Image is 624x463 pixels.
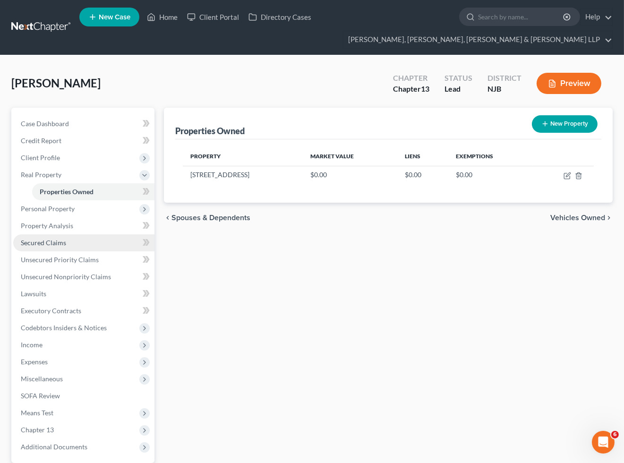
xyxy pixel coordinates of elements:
[393,84,429,94] div: Chapter
[13,251,154,268] a: Unsecured Priority Claims
[21,239,66,247] span: Secured Claims
[21,307,81,315] span: Executory Contracts
[13,285,154,302] a: Lawsuits
[175,125,245,137] div: Properties Owned
[611,431,619,438] span: 6
[397,147,448,166] th: Liens
[21,358,48,366] span: Expenses
[21,222,73,230] span: Property Analysis
[592,431,615,454] iframe: Intercom live chat
[444,84,472,94] div: Lead
[183,147,302,166] th: Property
[303,166,397,184] td: $0.00
[487,73,521,84] div: District
[421,84,429,93] span: 13
[182,9,244,26] a: Client Portal
[21,290,46,298] span: Lawsuits
[343,31,612,48] a: [PERSON_NAME], [PERSON_NAME], [PERSON_NAME] & [PERSON_NAME] LLP
[244,9,316,26] a: Directory Cases
[13,115,154,132] a: Case Dashboard
[21,273,111,281] span: Unsecured Nonpriority Claims
[142,9,182,26] a: Home
[478,8,564,26] input: Search by name...
[13,217,154,234] a: Property Analysis
[40,188,94,196] span: Properties Owned
[532,115,598,133] button: New Property
[303,147,397,166] th: Market Value
[13,387,154,404] a: SOFA Review
[21,120,69,128] span: Case Dashboard
[448,166,533,184] td: $0.00
[21,137,61,145] span: Credit Report
[21,154,60,162] span: Client Profile
[32,183,154,200] a: Properties Owned
[21,409,53,417] span: Means Test
[448,147,533,166] th: Exemptions
[183,166,302,184] td: [STREET_ADDRESS]
[21,341,43,349] span: Income
[581,9,612,26] a: Help
[21,375,63,383] span: Miscellaneous
[397,166,448,184] td: $0.00
[550,214,605,222] span: Vehicles Owned
[21,324,107,332] span: Codebtors Insiders & Notices
[21,426,54,434] span: Chapter 13
[487,84,521,94] div: NJB
[21,171,61,179] span: Real Property
[99,14,130,21] span: New Case
[13,132,154,149] a: Credit Report
[444,73,472,84] div: Status
[13,234,154,251] a: Secured Claims
[21,256,99,264] span: Unsecured Priority Claims
[13,268,154,285] a: Unsecured Nonpriority Claims
[537,73,601,94] button: Preview
[13,302,154,319] a: Executory Contracts
[550,214,613,222] button: Vehicles Owned chevron_right
[393,73,429,84] div: Chapter
[11,76,101,90] span: [PERSON_NAME]
[171,214,250,222] span: Spouses & Dependents
[21,205,75,213] span: Personal Property
[605,214,613,222] i: chevron_right
[164,214,171,222] i: chevron_left
[164,214,250,222] button: chevron_left Spouses & Dependents
[21,443,87,451] span: Additional Documents
[21,392,60,400] span: SOFA Review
